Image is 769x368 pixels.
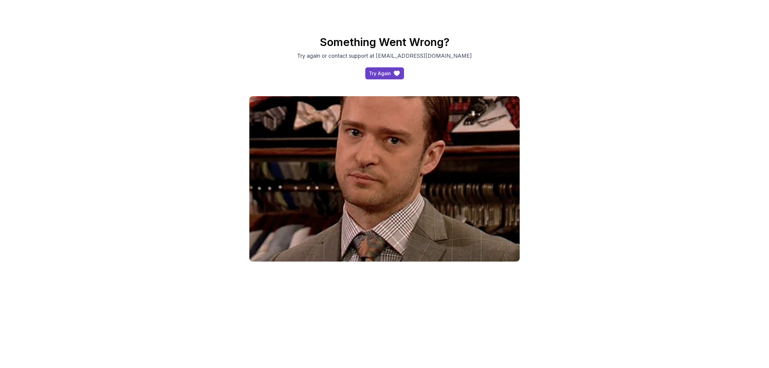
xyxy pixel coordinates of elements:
[369,70,391,77] div: Try Again
[365,67,404,79] a: access-dashboard
[249,96,520,262] img: gif
[284,52,485,60] p: Try again or contact support at [EMAIL_ADDRESS][DOMAIN_NAME]
[174,36,595,48] h2: Something Went Wrong?
[365,67,404,79] button: Try Again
